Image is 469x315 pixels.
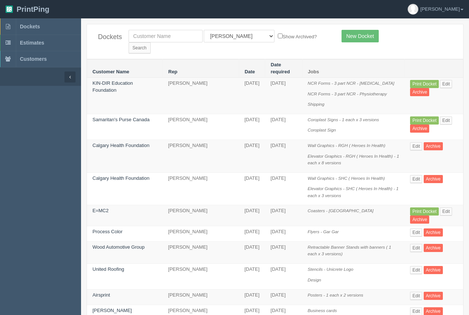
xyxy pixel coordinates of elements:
[92,208,109,213] a: E=MC2
[408,4,418,14] img: avatar_default-7531ab5dedf162e01f1e0bb0964e6a185e93c5c22dfe317fb01d7f8cd2b1632c.jpg
[20,56,47,62] span: Customers
[129,30,203,42] input: Customer Name
[6,6,13,13] img: logo-3e63b451c926e2ac314895c53de4908e5d424f24456219fb08d385ab2e579770.png
[239,140,265,172] td: [DATE]
[168,69,178,74] a: Rep
[410,266,422,274] a: Edit
[92,308,132,313] a: [PERSON_NAME]
[308,154,399,165] i: Elevator Graphics - RGH ( Heroes In Health) - 1 each x 8 versions
[440,207,452,216] a: Edit
[265,140,302,172] td: [DATE]
[265,290,302,305] td: [DATE]
[308,91,387,96] i: NCR Forms - 3 part NCR - Physiotherapy
[308,277,321,282] i: Design
[92,80,133,93] a: KIN-DIR Education Foundation
[308,293,363,297] i: Posters - 1 each x 2 versions
[308,267,353,272] i: Stencils - Unicrete Logo
[410,116,438,125] a: Print Docket
[92,143,150,148] a: Calgary Health Foundation
[92,244,144,250] a: Wood Automotive Group
[342,30,379,42] a: New Docket
[162,241,239,263] td: [PERSON_NAME]
[239,172,265,205] td: [DATE]
[424,244,443,252] a: Archive
[424,175,443,183] a: Archive
[265,114,302,140] td: [DATE]
[239,205,265,226] td: [DATE]
[20,24,40,29] span: Dockets
[239,226,265,242] td: [DATE]
[162,78,239,114] td: [PERSON_NAME]
[424,292,443,300] a: Archive
[239,78,265,114] td: [DATE]
[308,308,337,313] i: Business cards
[308,143,385,148] i: Wall Graphics - RGH ( Heroes In Health)
[278,34,283,38] input: Show Archived?
[424,228,443,237] a: Archive
[129,42,151,53] input: Search
[308,127,336,132] i: Coroplast Sign
[162,264,239,290] td: [PERSON_NAME]
[265,241,302,263] td: [DATE]
[424,142,443,150] a: Archive
[302,59,405,78] th: Jobs
[410,207,438,216] a: Print Docket
[410,142,422,150] a: Edit
[265,172,302,205] td: [DATE]
[308,102,325,106] i: Shipping
[308,208,374,213] i: Coasters - [GEOGRAPHIC_DATA]
[440,80,452,88] a: Edit
[410,292,422,300] a: Edit
[239,290,265,305] td: [DATE]
[239,264,265,290] td: [DATE]
[98,34,118,41] h4: Dockets
[410,216,429,224] a: Archive
[162,172,239,205] td: [PERSON_NAME]
[308,117,379,122] i: Coroplast Signs - 1 each x 3 versions
[92,266,124,272] a: United Roofing
[308,229,339,234] i: Flyers - Gar Gar
[265,205,302,226] td: [DATE]
[265,226,302,242] td: [DATE]
[92,292,110,298] a: Airsprint
[265,78,302,114] td: [DATE]
[440,116,452,125] a: Edit
[410,175,422,183] a: Edit
[162,140,239,172] td: [PERSON_NAME]
[410,88,429,96] a: Archive
[92,117,150,122] a: Samaritan's Purse Canada
[410,244,422,252] a: Edit
[92,69,129,74] a: Customer Name
[271,62,290,74] a: Date required
[265,264,302,290] td: [DATE]
[410,80,438,88] a: Print Docket
[308,176,385,181] i: Wall Graphics - SHC ( Heroes In Health)
[308,245,391,256] i: Retractable Banner Stands with banners ( 1 each x 3 versions)
[92,229,123,234] a: Process Color
[308,186,399,198] i: Elevator Graphics - SHC ( Heroes In Health) - 1 each x 3 versions
[278,32,317,41] label: Show Archived?
[308,81,394,85] i: NCR Forms - 3 part NCR - [MEDICAL_DATA]
[424,266,443,274] a: Archive
[410,125,429,133] a: Archive
[245,69,255,74] a: Date
[410,228,422,237] a: Edit
[239,114,265,140] td: [DATE]
[162,290,239,305] td: [PERSON_NAME]
[162,205,239,226] td: [PERSON_NAME]
[162,114,239,140] td: [PERSON_NAME]
[92,175,150,181] a: Calgary Health Foundation
[20,40,44,46] span: Estimates
[239,241,265,263] td: [DATE]
[162,226,239,242] td: [PERSON_NAME]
